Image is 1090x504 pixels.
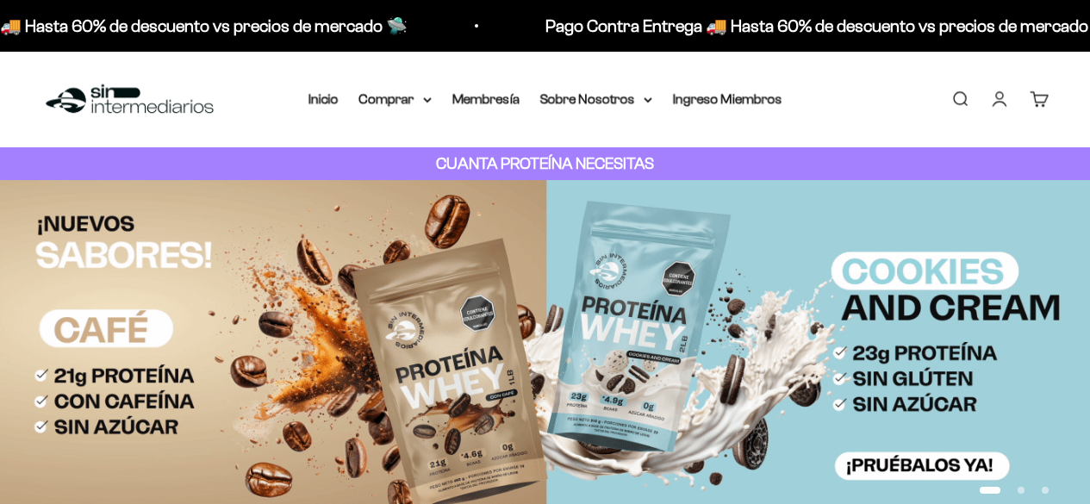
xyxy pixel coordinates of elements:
[359,88,432,110] summary: Comprar
[452,91,520,106] a: Membresía
[673,91,782,106] a: Ingreso Miembros
[540,88,652,110] summary: Sobre Nosotros
[308,91,339,106] a: Inicio
[436,154,654,172] strong: CUANTA PROTEÍNA NECESITAS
